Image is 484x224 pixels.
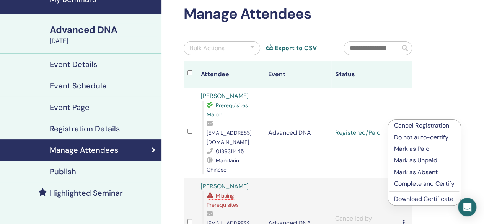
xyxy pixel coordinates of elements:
[50,124,120,133] h4: Registration Details
[50,23,157,36] div: Advanced DNA
[207,157,239,173] span: Mandarin Chinese
[264,88,331,178] td: Advanced DNA
[50,60,97,69] h4: Event Details
[201,92,249,100] a: [PERSON_NAME]
[458,198,476,216] div: Open Intercom Messenger
[394,144,455,154] p: Mark as Paid
[50,103,90,112] h4: Event Page
[207,192,239,208] span: Missing Prerequisites
[394,156,455,165] p: Mark as Unpaid
[50,188,123,198] h4: Highlighted Seminar
[50,146,118,155] h4: Manage Attendees
[201,182,249,190] a: [PERSON_NAME]
[190,44,225,53] div: Bulk Actions
[50,81,107,90] h4: Event Schedule
[50,36,157,46] div: [DATE]
[216,148,244,155] span: 0139311445
[394,121,455,130] p: Cancel Registration
[207,102,248,118] span: Prerequisites Match
[197,61,264,88] th: Attendee
[275,44,317,53] a: Export to CSV
[45,23,161,46] a: Advanced DNA[DATE]
[394,168,455,177] p: Mark as Absent
[207,129,251,146] span: [EMAIL_ADDRESS][DOMAIN_NAME]
[331,61,399,88] th: Status
[184,5,412,23] h2: Manage Attendees
[394,195,453,203] a: Download Certificate
[394,133,455,142] p: Do not auto-certify
[264,61,331,88] th: Event
[50,167,76,176] h4: Publish
[394,179,455,188] p: Complete and Certify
